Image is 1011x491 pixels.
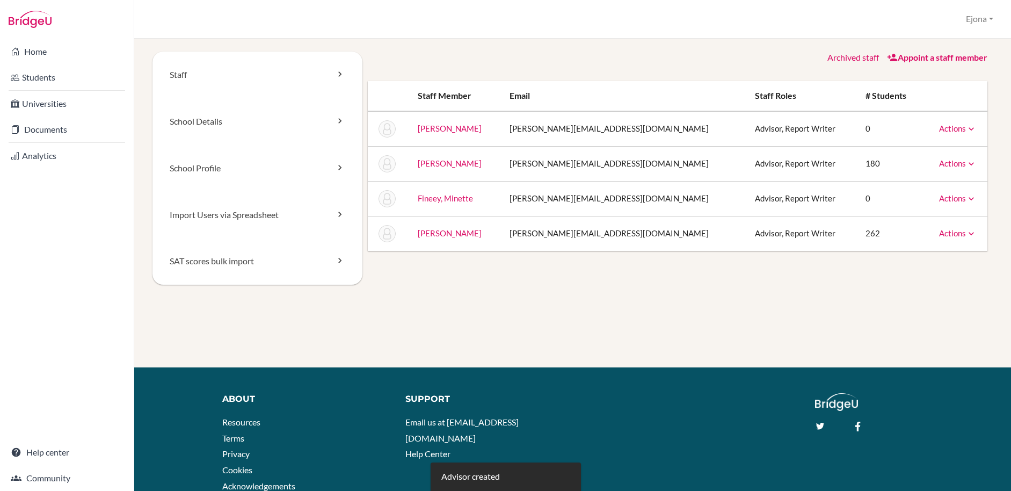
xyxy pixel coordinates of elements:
a: Documents [2,119,132,140]
img: Minette Fineey [379,190,396,207]
td: [PERSON_NAME][EMAIL_ADDRESS][DOMAIN_NAME] [501,216,746,251]
a: Staff [152,52,362,98]
div: Advisor created [441,471,500,483]
td: Advisor, Report Writer [746,216,857,251]
a: [PERSON_NAME] [418,158,482,168]
th: Staff roles [746,81,857,111]
a: Terms [222,433,244,443]
a: Students [2,67,132,88]
td: 180 [857,146,922,181]
td: [PERSON_NAME][EMAIL_ADDRESS][DOMAIN_NAME] [501,111,746,147]
a: Actions [939,124,977,133]
td: Advisor, Report Writer [746,111,857,147]
th: Email [501,81,746,111]
a: Analytics [2,145,132,167]
img: Pamela Allen [379,120,396,138]
a: Appoint a staff member [887,52,987,62]
div: About [222,393,389,406]
td: 262 [857,216,922,251]
a: School Details [152,98,362,145]
a: School Profile [152,145,362,192]
th: Staff member [409,81,501,111]
a: Actions [939,158,977,168]
img: Bridge-U [9,11,52,28]
a: Fineey, Minette [418,193,473,203]
div: Support [405,393,563,406]
img: Dareen Tawil [379,225,396,242]
a: Resources [222,417,260,427]
a: [PERSON_NAME] [418,124,482,133]
img: Mounir Corban [379,155,396,172]
th: # students [857,81,922,111]
a: Import Users via Spreadsheet [152,192,362,239]
img: logo_white@2x-f4f0deed5e89b7ecb1c2cc34c3e3d731f90f0f143d5ea2071677605dd97b5244.png [815,393,859,411]
td: [PERSON_NAME][EMAIL_ADDRESS][DOMAIN_NAME] [501,146,746,181]
td: Advisor, Report Writer [746,181,857,216]
td: 0 [857,111,922,147]
a: Help Center [405,449,450,459]
a: Home [2,41,132,62]
a: Universities [2,93,132,114]
td: Advisor, Report Writer [746,146,857,181]
a: Help center [2,442,132,463]
a: SAT scores bulk import [152,238,362,285]
td: [PERSON_NAME][EMAIL_ADDRESS][DOMAIN_NAME] [501,181,746,216]
a: Archived staff [827,52,879,62]
td: 0 [857,181,922,216]
a: Email us at [EMAIL_ADDRESS][DOMAIN_NAME] [405,417,519,443]
a: Actions [939,193,977,203]
a: [PERSON_NAME] [418,228,482,238]
a: Privacy [222,449,250,459]
button: Ejona [961,9,998,29]
a: Actions [939,228,977,238]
